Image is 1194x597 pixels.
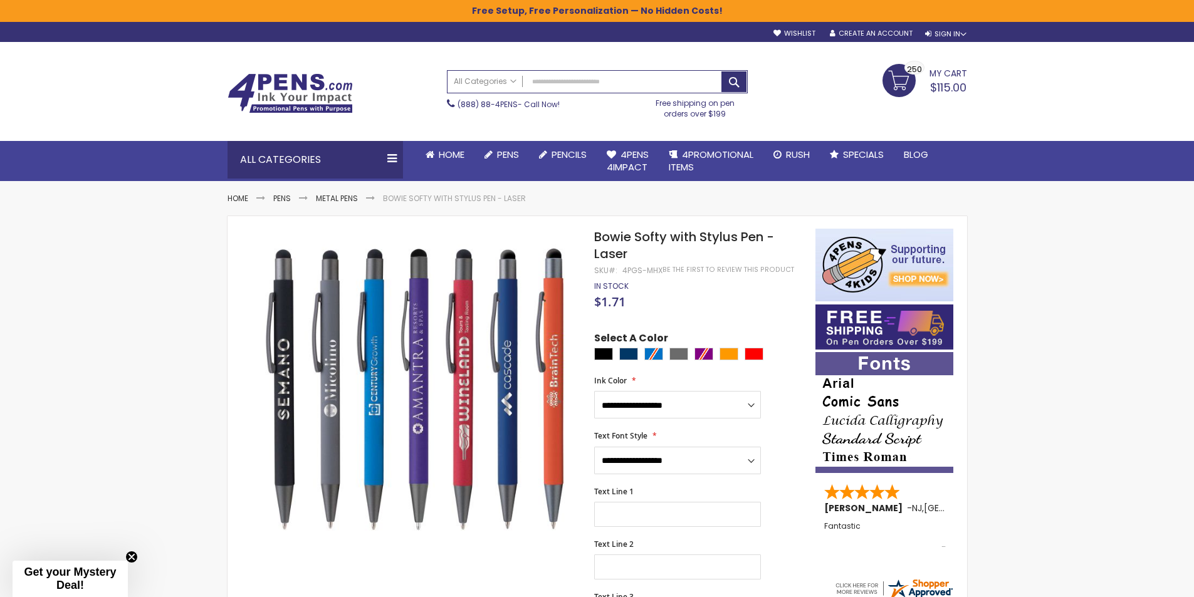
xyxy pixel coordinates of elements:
[669,348,688,360] div: Grey
[815,229,953,301] img: 4pens 4 kids
[659,141,763,182] a: 4PROMOTIONALITEMS
[594,430,647,441] span: Text Font Style
[925,29,966,39] div: Sign In
[383,194,526,204] li: Bowie Softy with Stylus Pen - Laser
[594,539,634,549] span: Text Line 2
[458,99,560,110] span: - Call Now!
[458,99,518,110] a: (888) 88-4PENS
[594,293,626,310] span: $1.71
[773,29,815,38] a: Wishlist
[594,375,627,386] span: Ink Color
[830,29,913,38] a: Create an Account
[416,141,474,169] a: Home
[815,352,953,473] img: font-personalization-examples
[474,141,529,169] a: Pens
[594,228,774,262] span: Bowie Softy with Stylus Pen - Laser
[125,551,138,563] button: Close teaser
[228,193,248,204] a: Home
[745,348,763,360] div: Red
[930,80,966,95] span: $115.00
[228,73,353,113] img: 4Pens Custom Pens and Promotional Products
[820,141,894,169] a: Specials
[439,148,464,161] span: Home
[594,281,629,291] span: In stock
[597,141,659,182] a: 4Pens4impact
[763,141,820,169] a: Rush
[824,502,907,514] span: [PERSON_NAME]
[843,148,884,161] span: Specials
[607,148,649,174] span: 4Pens 4impact
[13,561,128,597] div: Get your Mystery Deal!Close teaser
[815,304,953,350] img: Free shipping on orders over $199
[904,148,928,161] span: Blog
[273,193,291,204] a: Pens
[552,148,587,161] span: Pencils
[786,148,810,161] span: Rush
[642,93,748,118] div: Free shipping on pen orders over $199
[894,141,938,169] a: Blog
[912,502,922,514] span: NJ
[824,522,946,549] div: Fantastic
[594,265,617,276] strong: SKU
[622,266,662,276] div: 4PGS-MHX
[594,486,634,497] span: Text Line 1
[669,148,753,174] span: 4PROMOTIONAL ITEMS
[253,227,578,553] img: Bowie Softy with Stylus Pen - Laser
[497,148,519,161] span: Pens
[448,71,523,91] a: All Categories
[228,141,403,179] div: All Categories
[454,76,516,86] span: All Categories
[907,63,922,75] span: 250
[594,348,613,360] div: Black
[907,502,1016,514] span: - ,
[720,348,738,360] div: Orange
[529,141,597,169] a: Pencils
[594,281,629,291] div: Availability
[924,502,1016,514] span: [GEOGRAPHIC_DATA]
[619,348,638,360] div: Navy Blue
[882,64,967,95] a: $115.00 250
[662,265,794,274] a: Be the first to review this product
[316,193,358,204] a: Metal Pens
[24,566,116,591] span: Get your Mystery Deal!
[594,331,668,348] span: Select A Color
